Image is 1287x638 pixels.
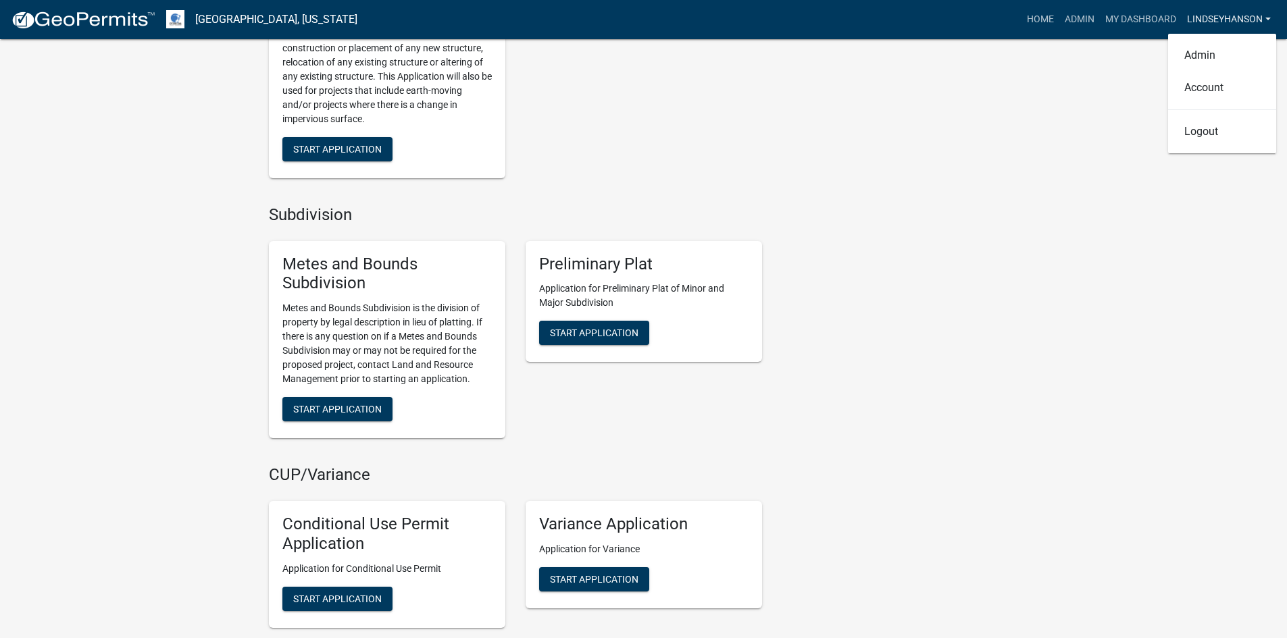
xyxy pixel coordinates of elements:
[195,8,357,31] a: [GEOGRAPHIC_DATA], [US_STATE]
[539,255,749,274] h5: Preliminary Plat
[282,587,393,611] button: Start Application
[539,542,749,556] p: Application for Variance
[550,327,638,338] span: Start Application
[539,321,649,345] button: Start Application
[166,10,184,28] img: Otter Tail County, Minnesota
[1168,72,1276,104] a: Account
[282,255,492,294] h5: Metes and Bounds Subdivision
[1168,39,1276,72] a: Admin
[550,573,638,584] span: Start Application
[293,404,382,415] span: Start Application
[282,301,492,386] p: Metes and Bounds Subdivision is the division of property by legal description in lieu of platting...
[269,205,762,225] h4: Subdivision
[282,397,393,421] button: Start Application
[282,562,492,576] p: Application for Conditional Use Permit
[1021,7,1059,32] a: Home
[1182,7,1276,32] a: Lindseyhanson
[1100,7,1182,32] a: My Dashboard
[1168,34,1276,153] div: Lindseyhanson
[539,567,649,591] button: Start Application
[539,514,749,534] h5: Variance Application
[282,137,393,161] button: Start Application
[293,143,382,154] span: Start Application
[539,282,749,310] p: Application for Preliminary Plat of Minor and Major Subdivision
[282,514,492,554] h5: Conditional Use Permit Application
[269,465,762,485] h4: CUP/Variance
[293,593,382,604] span: Start Application
[1168,115,1276,148] a: Logout
[1059,7,1100,32] a: Admin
